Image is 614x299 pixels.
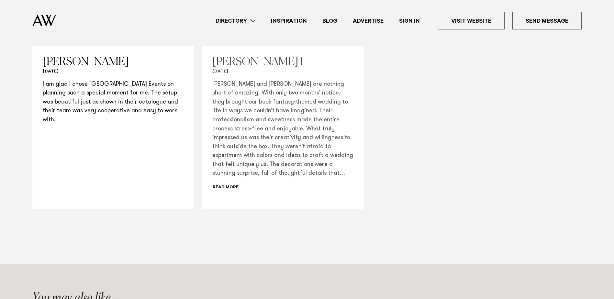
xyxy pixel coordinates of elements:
[212,57,353,68] h3: [PERSON_NAME] I
[32,46,194,209] a: [PERSON_NAME] [DATE] I am glad I chose [GEOGRAPHIC_DATA] Events on planning such a special moment...
[43,80,184,125] p: I am glad I chose [GEOGRAPHIC_DATA] Events on planning such a special moment for me. The setup wa...
[512,12,582,29] a: Send Message
[208,17,263,25] a: Directory
[212,69,353,75] h6: [DATE]
[438,12,505,29] a: Visit Website
[315,17,345,25] a: Blog
[263,17,315,25] a: Inspiration
[43,69,184,75] h6: [DATE]
[345,17,391,25] a: Advertise
[391,17,428,25] a: Sign In
[43,57,184,68] h3: [PERSON_NAME]
[202,46,364,209] a: [PERSON_NAME] I [DATE] [PERSON_NAME] and [PERSON_NAME] are nothing short of amazing! With only tw...
[32,15,56,27] img: Auckland Weddings Logo
[202,46,364,209] swiper-slide: 2 / 2
[212,80,353,178] p: [PERSON_NAME] and [PERSON_NAME] are nothing short of amazing! With only two months' notice, they ...
[32,46,194,209] swiper-slide: 1 / 2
